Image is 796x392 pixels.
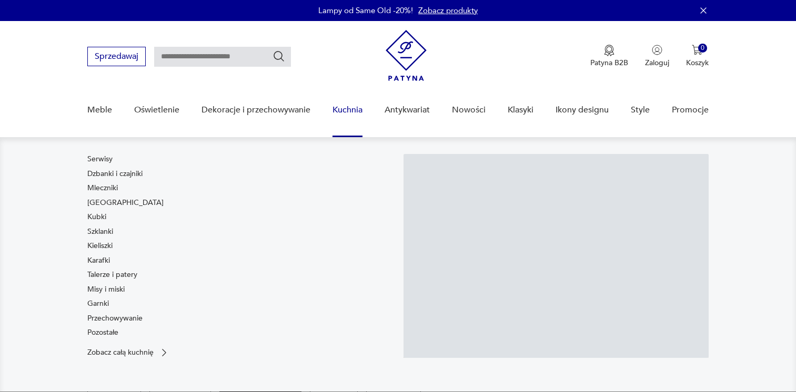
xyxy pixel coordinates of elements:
[87,270,137,280] a: Talerze i patery
[87,241,113,251] a: Kieliszki
[604,45,614,56] img: Ikona medalu
[87,198,164,208] a: [GEOGRAPHIC_DATA]
[698,44,707,53] div: 0
[645,45,669,68] button: Zaloguj
[87,226,113,237] a: Szklanki
[87,284,125,295] a: Misy i miski
[590,58,628,68] p: Patyna B2B
[87,212,106,222] a: Kubki
[87,169,143,179] a: Dzbanki i czajniki
[692,45,702,55] img: Ikona koszyka
[273,50,285,63] button: Szukaj
[87,47,146,66] button: Sprzedawaj
[87,349,154,356] p: Zobacz całą kuchnię
[87,183,118,193] a: Mleczniki
[686,45,709,68] button: 0Koszyk
[87,255,110,266] a: Karafki
[134,90,179,130] a: Oświetlenie
[508,90,533,130] a: Klasyki
[318,5,413,16] p: Lampy od Same Old -20%!
[556,90,609,130] a: Ikony designu
[652,45,662,55] img: Ikonka użytkownika
[87,154,113,164] a: Serwisy
[332,90,362,130] a: Kuchnia
[590,45,628,68] button: Patyna B2B
[386,30,427,81] img: Patyna - sklep z meblami i dekoracjami vintage
[87,54,146,61] a: Sprzedawaj
[385,90,430,130] a: Antykwariat
[201,90,310,130] a: Dekoracje i przechowywanie
[631,90,650,130] a: Style
[590,45,628,68] a: Ikona medaluPatyna B2B
[452,90,486,130] a: Nowości
[686,58,709,68] p: Koszyk
[87,298,109,309] a: Garnki
[418,5,478,16] a: Zobacz produkty
[87,90,112,130] a: Meble
[87,327,118,338] a: Pozostałe
[645,58,669,68] p: Zaloguj
[87,313,143,324] a: Przechowywanie
[87,347,169,358] a: Zobacz całą kuchnię
[672,90,709,130] a: Promocje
